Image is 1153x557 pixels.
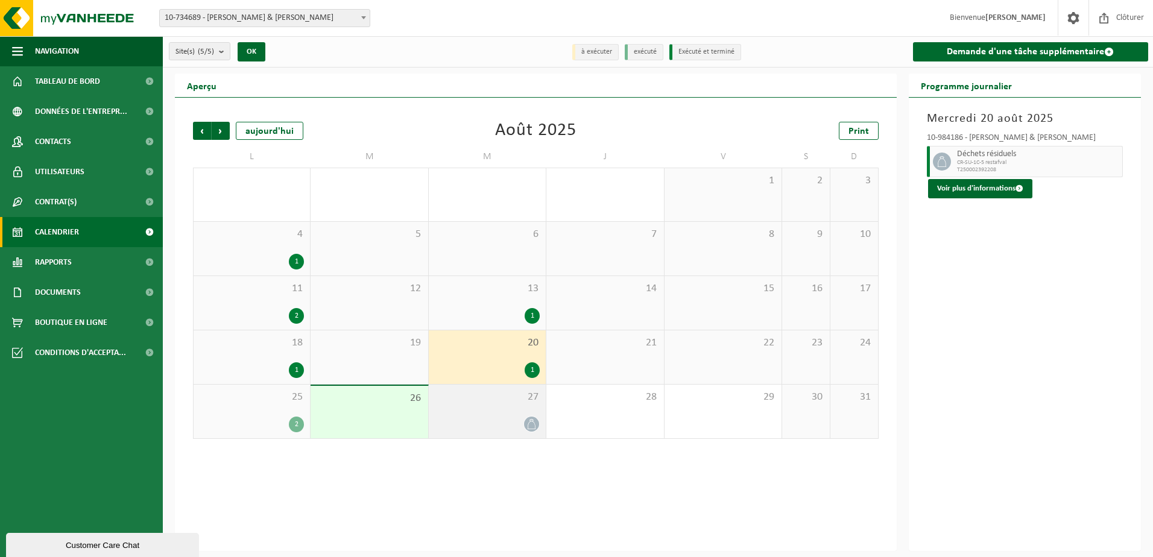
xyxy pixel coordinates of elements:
[35,127,71,157] span: Contacts
[212,122,230,140] span: Suivant
[200,336,304,350] span: 18
[35,66,100,96] span: Tableau de bord
[200,228,304,241] span: 4
[236,122,303,140] div: aujourd'hui
[6,530,201,557] iframe: chat widget
[35,96,127,127] span: Données de l'entrepr...
[289,362,304,378] div: 1
[35,247,72,277] span: Rapports
[927,134,1123,146] div: 10-984186 - [PERSON_NAME] & [PERSON_NAME]
[788,282,824,295] span: 16
[839,122,879,140] a: Print
[200,391,304,404] span: 25
[546,146,664,168] td: J
[35,217,79,247] span: Calendrier
[552,282,657,295] span: 14
[836,391,872,404] span: 31
[782,146,830,168] td: S
[848,127,869,136] span: Print
[175,74,229,97] h2: Aperçu
[169,42,230,60] button: Site(s)(5/5)
[35,36,79,66] span: Navigation
[552,391,657,404] span: 28
[495,122,576,140] div: Août 2025
[928,179,1032,198] button: Voir plus d'informations
[435,282,540,295] span: 13
[429,146,546,168] td: M
[830,146,879,168] td: D
[525,308,540,324] div: 1
[957,149,1120,159] span: Déchets résiduels
[665,146,782,168] td: V
[525,362,540,378] div: 1
[552,228,657,241] span: 7
[788,228,824,241] span: 9
[788,391,824,404] span: 30
[671,228,776,241] span: 8
[238,42,265,61] button: OK
[198,48,214,55] count: (5/5)
[435,391,540,404] span: 27
[985,13,1046,22] strong: [PERSON_NAME]
[671,282,776,295] span: 15
[836,282,872,295] span: 17
[836,228,872,241] span: 10
[289,254,304,269] div: 1
[193,122,211,140] span: Précédent
[435,228,540,241] span: 6
[35,187,77,217] span: Contrat(s)
[200,282,304,295] span: 11
[625,44,663,60] li: exécuté
[909,74,1024,97] h2: Programme journalier
[35,277,81,307] span: Documents
[435,336,540,350] span: 20
[35,338,126,368] span: Conditions d'accepta...
[927,110,1123,128] h3: Mercredi 20 août 2025
[836,336,872,350] span: 24
[193,146,311,168] td: L
[788,336,824,350] span: 23
[836,174,872,187] span: 3
[957,166,1120,174] span: T250002392208
[317,392,422,405] span: 26
[35,157,84,187] span: Utilisateurs
[671,174,776,187] span: 1
[913,42,1149,61] a: Demande d'une tâche supplémentaire
[317,228,422,241] span: 5
[669,44,741,60] li: Exécuté et terminé
[311,146,428,168] td: M
[957,159,1120,166] span: CR-SU-1C-5 restafval
[159,9,370,27] span: 10-734689 - ROGER & ROGER - MOUSCRON
[289,417,304,432] div: 2
[160,10,370,27] span: 10-734689 - ROGER & ROGER - MOUSCRON
[317,336,422,350] span: 19
[317,282,422,295] span: 12
[175,43,214,61] span: Site(s)
[671,336,776,350] span: 22
[552,336,657,350] span: 21
[671,391,776,404] span: 29
[572,44,619,60] li: à exécuter
[788,174,824,187] span: 2
[35,307,107,338] span: Boutique en ligne
[289,308,304,324] div: 2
